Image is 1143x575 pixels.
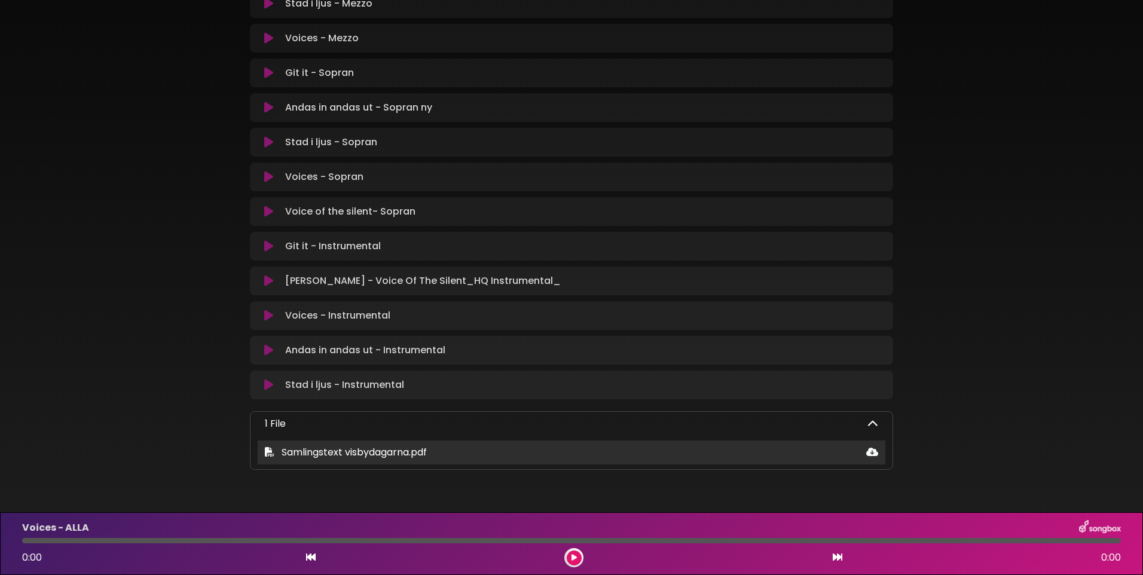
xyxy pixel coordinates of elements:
p: 1 File [265,417,286,431]
p: Git it - Instrumental [285,239,381,253]
span: Samlingstext visbydagarna.pdf [282,445,427,459]
p: [PERSON_NAME] - Voice Of The Silent_HQ Instrumental_ [285,274,561,288]
p: Voice of the silent- Sopran [285,204,415,219]
p: Voices - Mezzo [285,31,359,45]
p: Stad i ljus - Sopran [285,135,377,149]
p: Stad i ljus - Instrumental [285,378,404,392]
p: Git it - Sopran [285,66,354,80]
p: Voices - Sopran [285,170,363,184]
p: Voices - Instrumental [285,308,390,323]
p: Andas in andas ut - Sopran ny [285,100,432,115]
p: Andas in andas ut - Instrumental [285,343,445,357]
